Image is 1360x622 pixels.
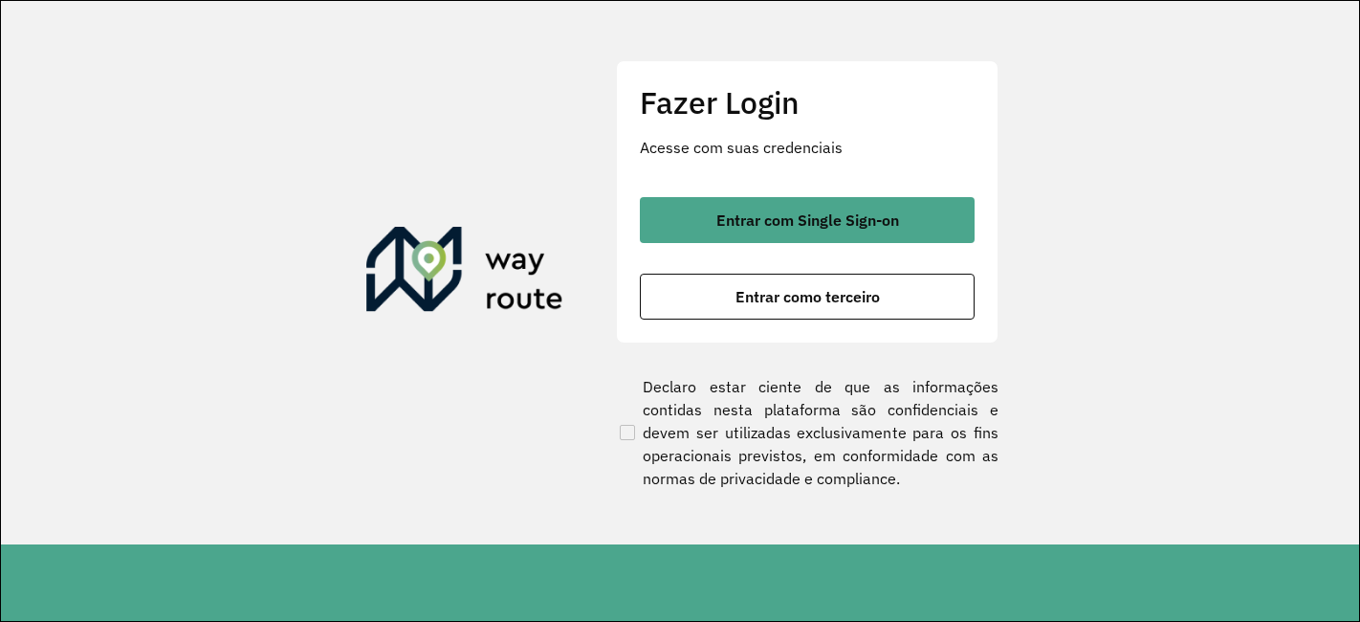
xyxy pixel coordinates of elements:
[616,375,998,490] label: Declaro estar ciente de que as informações contidas nesta plataforma são confidenciais e devem se...
[735,289,880,304] span: Entrar como terceiro
[640,136,975,159] p: Acesse com suas credenciais
[640,274,975,320] button: button
[640,84,975,121] h2: Fazer Login
[366,227,563,319] img: Roteirizador AmbevTech
[640,197,975,243] button: button
[716,212,899,228] span: Entrar com Single Sign-on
